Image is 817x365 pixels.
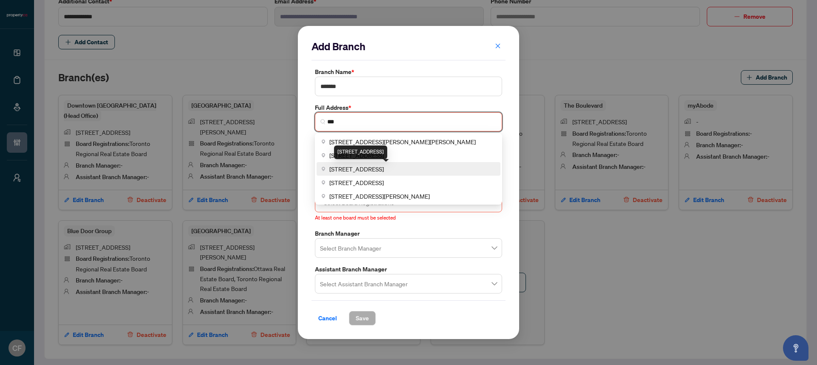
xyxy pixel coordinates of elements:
[329,137,476,146] span: [STREET_ADDRESS][PERSON_NAME][PERSON_NAME]
[783,335,808,361] button: Open asap
[315,214,396,221] span: At least one board must be selected
[318,311,337,325] span: Cancel
[334,145,387,159] div: [STREET_ADDRESS]
[329,151,384,160] span: [STREET_ADDRESS]
[315,103,502,112] label: Full Address
[315,134,359,140] span: Address is required
[329,178,384,187] span: [STREET_ADDRESS]
[315,265,502,274] label: Assistant Branch Manager
[315,229,502,238] label: Branch Manager
[320,119,326,124] img: search_icon
[495,43,501,49] span: close
[349,311,376,325] button: Save
[329,164,384,174] span: [STREET_ADDRESS]
[315,67,502,77] label: Branch Name
[311,40,506,53] h2: Add Branch
[311,311,344,325] button: Cancel
[329,191,430,201] span: [STREET_ADDRESS][PERSON_NAME]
